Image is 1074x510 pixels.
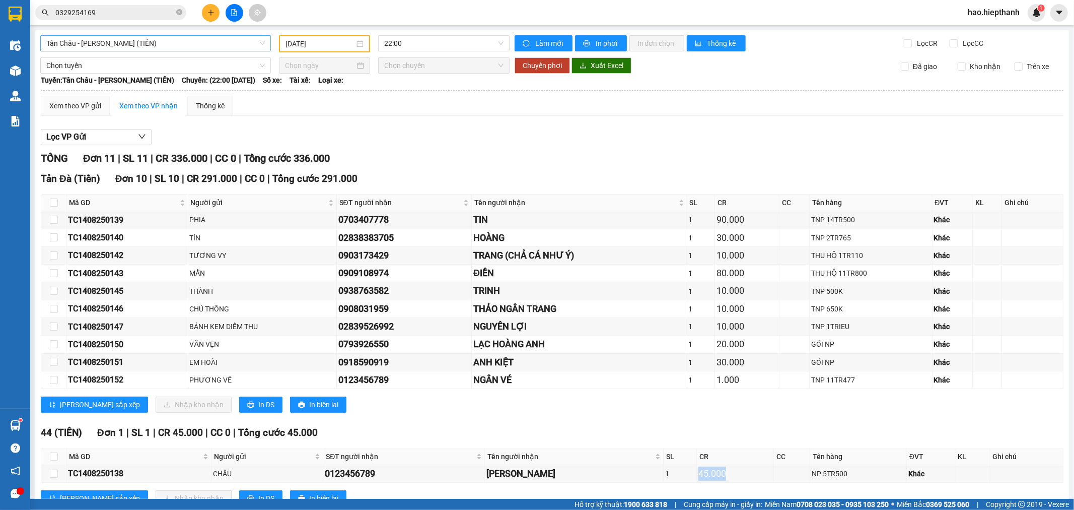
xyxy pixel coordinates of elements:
[591,60,623,71] span: Xuất Excel
[190,321,335,332] div: BÁNH KEM DIỄM THU
[811,303,930,314] div: TNP 650K
[254,9,261,16] span: aim
[472,371,687,389] td: NGÂN VÉ
[717,373,777,387] div: 1.000
[811,321,930,332] div: TNP 1TRIEU
[190,286,335,297] div: THÀNH
[66,247,188,265] td: TC1408250142
[338,248,470,263] div: 0903173429
[472,229,687,247] td: HOÀNG
[68,214,186,226] div: TC1408250139
[68,356,186,368] div: TC1408250151
[472,265,687,282] td: ĐIỀN
[473,355,685,369] div: ANH KIỆT
[338,213,470,227] div: 0703407778
[717,320,777,334] div: 10.000
[119,100,178,111] div: Xem theo VP nhận
[83,152,115,164] span: Đơn 11
[926,500,969,508] strong: 0369 525 060
[338,266,470,280] div: 0909108974
[960,6,1028,19] span: hao.hiepthanh
[190,250,335,261] div: TƯƠNG VY
[176,8,182,18] span: close-circle
[811,286,930,297] div: TNP 500K
[472,211,687,229] td: TIN
[196,100,225,111] div: Thống kê
[473,248,685,263] div: TRANG (CHẢ CÁ NHƯ Ý)
[472,354,687,371] td: ANH KIỆT
[907,449,955,465] th: ĐVT
[66,229,188,247] td: TC1408250140
[239,490,282,506] button: printerIn DS
[176,9,182,15] span: close-circle
[309,399,338,410] span: In biên lai
[326,451,474,462] span: SĐT người nhận
[298,401,305,409] span: printer
[934,303,971,314] div: Khác
[908,468,953,479] div: Khác
[41,397,148,413] button: sort-ascending[PERSON_NAME] sắp xếp
[1002,195,1063,211] th: Ghi chú
[11,489,20,498] span: message
[285,60,355,71] input: Chọn ngày
[10,40,21,51] img: warehouse-icon
[66,300,188,318] td: TC1408250146
[309,493,338,504] span: In biên lai
[337,282,472,300] td: 0938763582
[191,197,326,208] span: Người gửi
[258,493,274,504] span: In DS
[472,318,687,336] td: NGUYÊN LỢI
[46,58,265,73] span: Chọn tuyến
[46,36,265,51] span: Tân Châu - Hồ Chí Minh (TIỀN)
[338,231,470,245] div: 02838383705
[11,443,20,453] span: question-circle
[338,302,470,316] div: 0908031959
[66,336,188,353] td: TC1408250150
[272,173,357,184] span: Tổng cước 291.000
[717,337,777,351] div: 20.000
[325,467,483,481] div: 0123456789
[41,427,82,438] span: 44 (TIỀN)
[49,401,56,409] span: sort-ascending
[535,38,564,49] span: Làm mới
[233,427,236,438] span: |
[473,266,685,280] div: ĐIỀN
[19,419,22,422] sup: 1
[66,282,188,300] td: TC1408250145
[575,35,627,51] button: printerIn phơi
[689,374,713,386] div: 1
[66,354,188,371] td: TC1408250151
[150,173,152,184] span: |
[244,152,330,164] span: Tổng cước 336.000
[337,318,472,336] td: 02839526992
[210,152,212,164] span: |
[190,357,335,368] div: EM HOÀI
[472,336,687,353] td: LẠC HOÀNG ANH
[338,320,470,334] div: 02839526992
[571,57,631,74] button: downloadXuất Excel
[156,397,232,413] button: downloadNhập kho nhận
[151,152,153,164] span: |
[337,336,472,353] td: 0793926550
[115,173,148,184] span: Đơn 10
[811,374,930,386] div: TNP 11TR477
[337,247,472,265] td: 0903173429
[934,268,971,279] div: Khác
[689,339,713,350] div: 1
[717,302,777,316] div: 10.000
[934,321,971,332] div: Khác
[689,214,713,225] div: 1
[779,195,810,211] th: CC
[249,4,266,22] button: aim
[10,420,21,431] img: warehouse-icon
[182,173,184,184] span: |
[515,57,570,74] button: Chuyển phơi
[977,499,978,510] span: |
[689,250,713,261] div: 1
[472,300,687,318] td: THẢO NGÂN TRANG
[473,373,685,387] div: NGÂN VÉ
[11,466,20,476] span: notification
[337,229,472,247] td: 02838383705
[156,152,207,164] span: CR 336.000
[966,61,1005,72] span: Kho nhận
